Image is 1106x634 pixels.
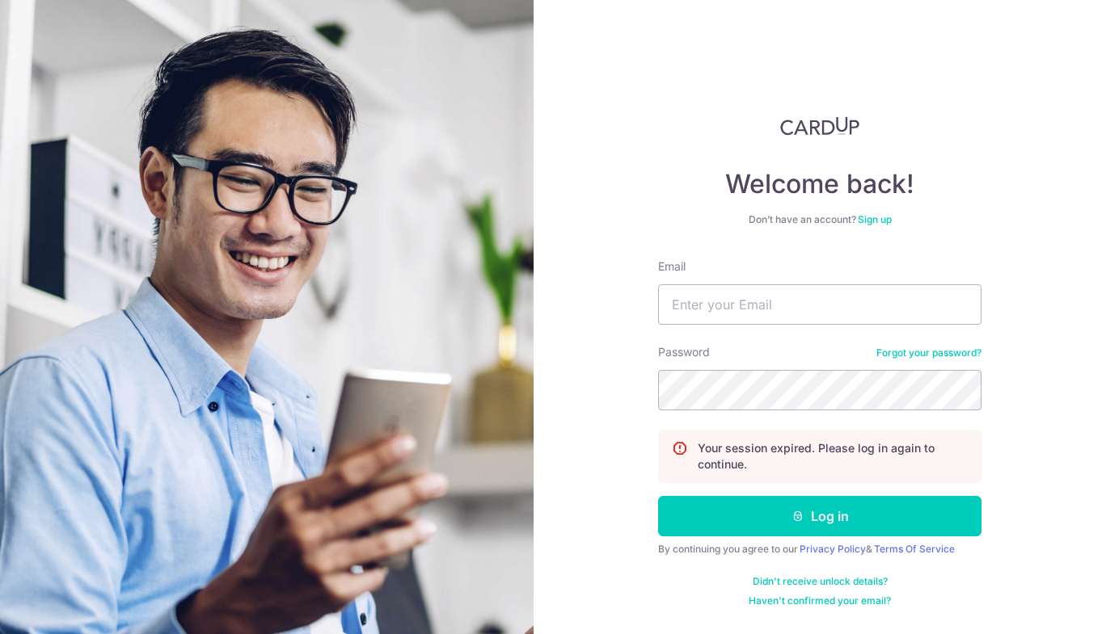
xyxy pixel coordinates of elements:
div: Don’t have an account? [658,213,981,226]
input: Enter your Email [658,284,981,325]
div: By continuing you agree to our & [658,543,981,556]
a: Forgot your password? [876,346,981,359]
label: Password [658,344,710,360]
button: Log in [658,496,981,536]
a: Privacy Policy [800,543,866,555]
a: Haven't confirmed your email? [749,594,891,607]
h4: Welcome back! [658,168,981,200]
a: Didn't receive unlock details? [753,575,888,588]
label: Email [658,258,686,275]
p: Your session expired. Please log in again to continue. [698,440,968,472]
img: CardUp Logo [780,116,859,136]
a: Sign up [858,213,892,225]
a: Terms Of Service [874,543,955,555]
